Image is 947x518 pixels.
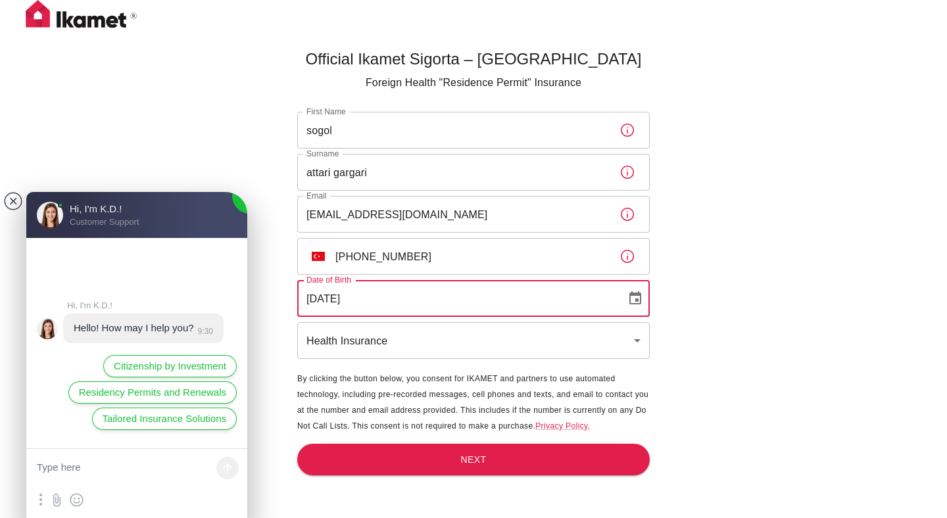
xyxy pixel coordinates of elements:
[306,274,351,285] label: Date of Birth
[79,385,226,400] span: Residency Permits and Renewals
[297,280,617,317] input: DD/MM/YYYY
[67,300,228,310] jdiv: Hi, I'm K.D.!
[37,318,58,339] jdiv: Hi, I'm K.D.!
[63,314,224,343] jdiv: 12.09.25 9:30:40
[103,412,226,426] span: Tailored Insurance Solutions
[306,190,327,201] label: Email
[74,322,194,333] jdiv: Hello! How may I help you?
[194,327,213,336] jdiv: 9:30
[297,75,650,91] p: Foreign Health "Residence Permit" Insurance
[306,148,339,159] label: Surname
[622,285,648,312] button: Choose date, selected date is Jul 18, 1988
[297,444,650,476] button: Next
[297,322,650,359] div: Health Insurance
[535,421,590,431] a: Privacy Policy.
[306,106,346,117] label: First Name
[297,374,648,431] span: By clicking the button below, you consent for IKAMET and partners to use automated technology, in...
[297,49,650,70] h5: Official Ikamet Sigorta – [GEOGRAPHIC_DATA]
[114,359,226,373] span: Citizenship by Investment
[306,245,330,268] button: Select country
[312,252,325,261] img: unknown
